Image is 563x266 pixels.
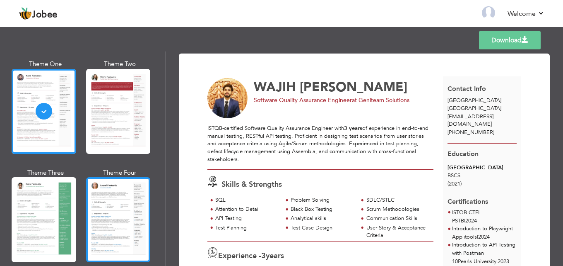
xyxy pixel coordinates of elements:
[291,215,353,222] div: Analytical skills
[448,180,462,188] span: (2021)
[218,251,261,261] span: Experience -
[254,96,352,104] span: Software Quality Assurance Engineer
[448,172,460,179] span: BSCS
[32,10,58,20] span: Jobee
[479,31,541,49] a: Download
[254,78,296,96] span: WAJIH
[448,164,517,172] div: [GEOGRAPHIC_DATA]
[88,60,152,68] div: Theme Two
[291,196,353,204] div: Problem Solving
[366,196,429,204] div: SDLC/STLC
[88,168,152,177] div: Theme Four
[448,113,493,128] span: [EMAIL_ADDRESS][DOMAIN_NAME]
[261,251,266,261] span: 3
[207,124,433,163] div: ISTQB-certified Software Quality Assurance Engineer with of experience in end-to-end manual testi...
[352,96,409,104] span: at Geniteam Solutions
[13,60,78,68] div: Theme One
[300,78,407,96] span: [PERSON_NAME]
[207,78,248,119] img: No image
[291,224,353,232] div: Test Case Design
[477,233,478,241] span: |
[261,251,284,261] label: years
[448,84,486,93] span: Contact Info
[291,205,353,213] div: Black Box Testing
[448,149,479,159] span: Education
[215,224,278,232] div: Test Planning
[366,224,429,239] div: User Story & Acceptance Criteria
[464,217,465,225] span: |
[448,129,494,136] span: [PHONE_NUMBER]
[448,105,501,112] span: [GEOGRAPHIC_DATA]
[448,191,488,207] span: Certifications
[344,124,362,132] strong: 3 years
[366,205,429,213] div: Scrum Methodologies
[452,233,517,242] p: Applitools 2024
[215,215,278,222] div: API Testing
[215,196,278,204] div: SQL
[452,225,513,232] span: Introduction to Playwright
[452,209,481,216] span: ISTQB CTFL
[448,97,501,104] span: [GEOGRAPHIC_DATA]
[452,258,517,266] p: 10Pearls University 2023
[452,217,481,225] p: PSTB 2024
[366,215,429,222] div: Communication Skills
[19,7,58,20] a: Jobee
[496,258,498,265] span: |
[508,9,544,19] a: Welcome
[482,6,495,20] img: Profile Img
[215,205,278,213] div: Attention to Detail
[13,168,78,177] div: Theme Three
[452,241,515,257] span: Introduction to API Testing with Postman
[19,7,32,20] img: jobee.io
[221,179,282,190] span: Skills & Strengths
